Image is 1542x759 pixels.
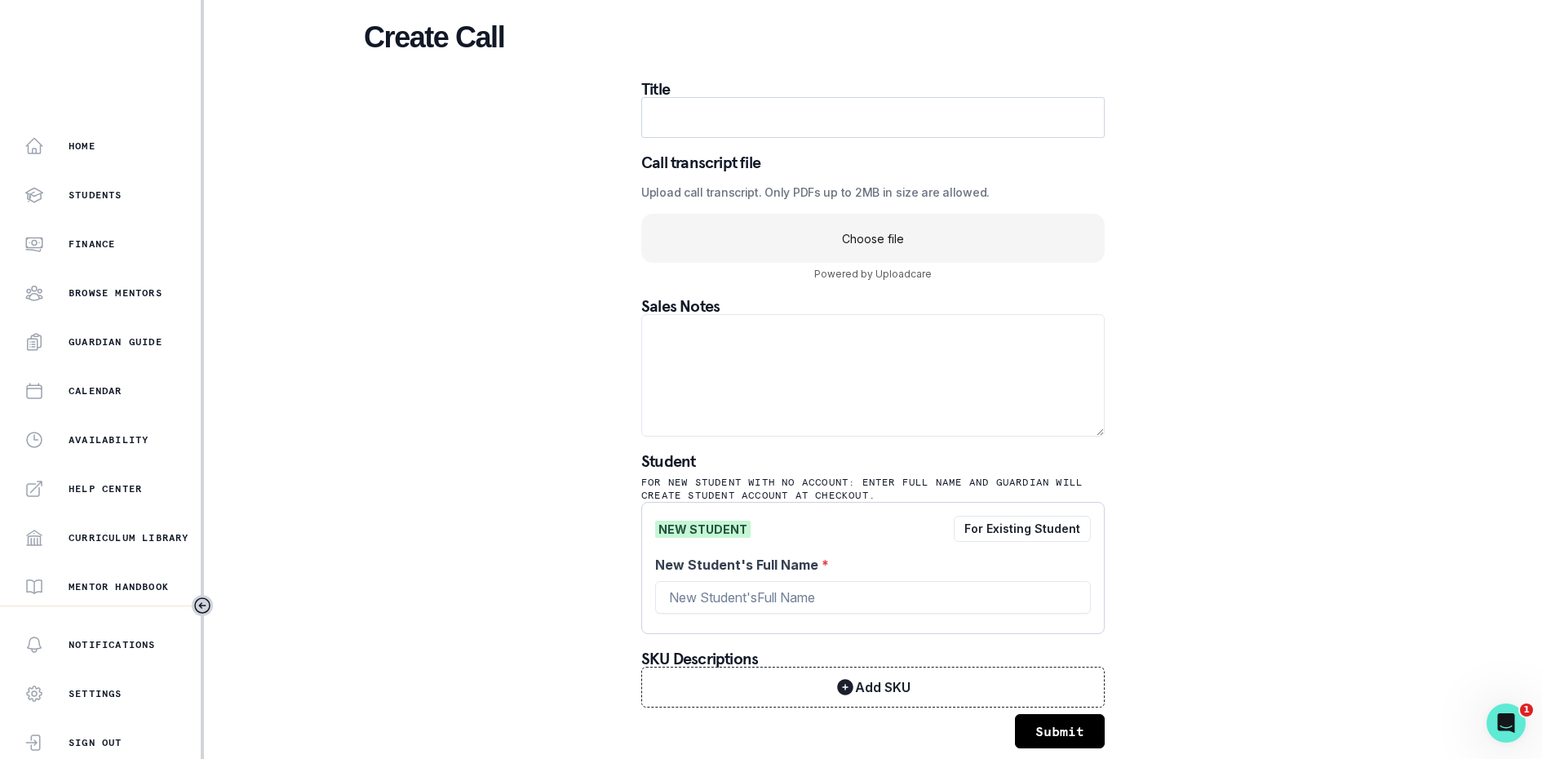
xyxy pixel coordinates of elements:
[69,140,95,153] p: Home
[69,638,156,651] p: Notifications
[69,237,115,251] p: Finance
[1520,704,1533,717] span: 1
[69,736,122,749] p: Sign Out
[814,266,932,282] a: Powered by Uploadcare
[364,20,1382,55] h2: Create Call
[641,476,1105,502] p: For new student with NO account: Enter full name and guardian will create student account at chec...
[1015,714,1105,748] button: Submit
[192,595,213,616] button: Toggle sidebar
[641,453,1105,469] p: Student
[655,581,1091,614] input: New Student'sFull Name
[655,521,751,538] span: NEW STUDENT
[69,286,162,300] p: Browse Mentors
[641,667,1105,708] button: Add SKU
[655,555,1081,575] label: New Student's Full Name
[69,482,142,495] p: Help Center
[641,184,1095,201] label: Upload call transcript. Only PDFs up to 2MB in size are allowed.
[69,384,122,397] p: Calendar
[69,531,189,544] p: Curriculum Library
[954,516,1091,542] button: For Existing Student
[69,335,162,348] p: Guardian Guide
[69,687,122,700] p: Settings
[1487,704,1526,743] iframe: Intercom live chat
[641,298,1105,314] p: Sales Notes
[69,580,169,593] p: Mentor Handbook
[641,214,1105,263] uc-drop-area: Choose file
[641,650,1105,667] p: SKU Descriptions
[641,81,1105,97] p: Title
[641,154,1105,171] p: Call transcript file
[855,680,911,695] p: Add SKU
[69,189,122,202] p: Students
[69,433,148,446] p: Availability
